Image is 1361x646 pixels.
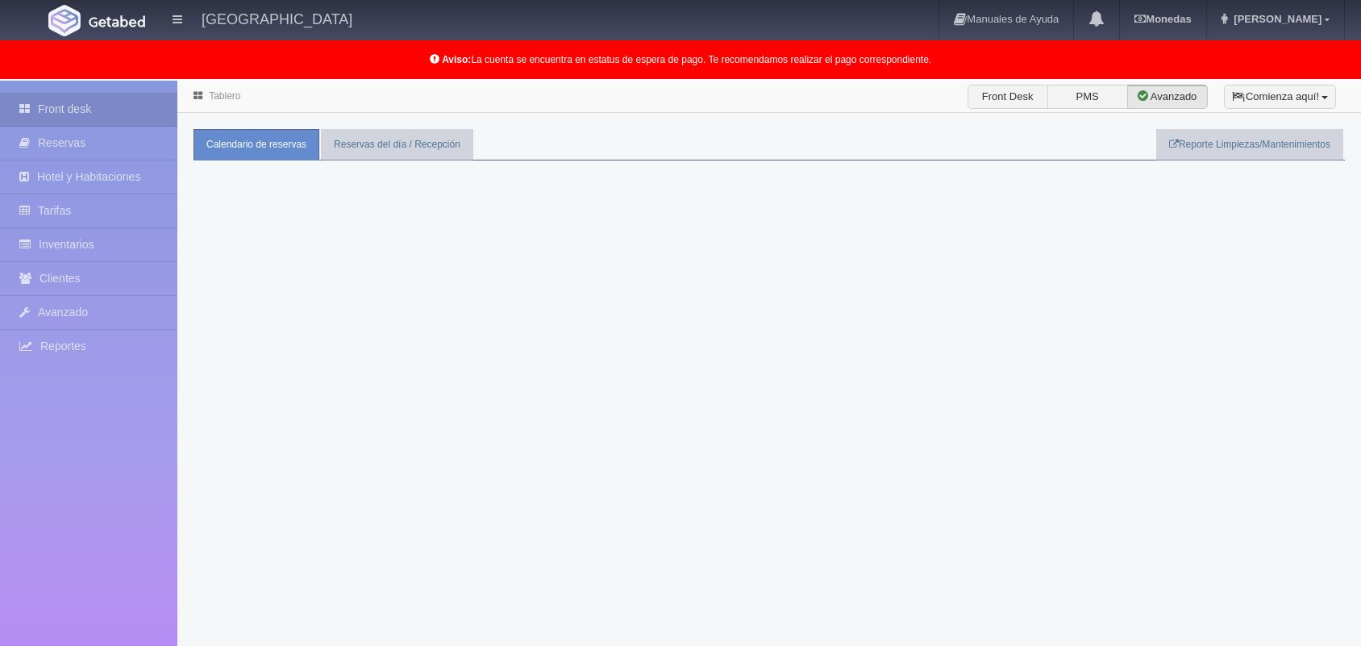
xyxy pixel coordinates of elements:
[1224,85,1336,109] button: ¡Comienza aquí!
[89,15,145,27] img: Getabed
[1127,85,1208,109] label: Avanzado
[1230,13,1321,25] span: [PERSON_NAME]
[442,54,471,65] b: Aviso:
[321,129,473,160] a: Reservas del día / Recepción
[48,5,81,36] img: Getabed
[1047,85,1128,109] label: PMS
[209,90,240,102] a: Tablero
[1156,129,1343,160] a: Reporte Limpiezas/Mantenimientos
[194,129,319,160] a: Calendario de reservas
[202,8,352,28] h4: [GEOGRAPHIC_DATA]
[968,85,1048,109] label: Front Desk
[1134,13,1191,25] b: Monedas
